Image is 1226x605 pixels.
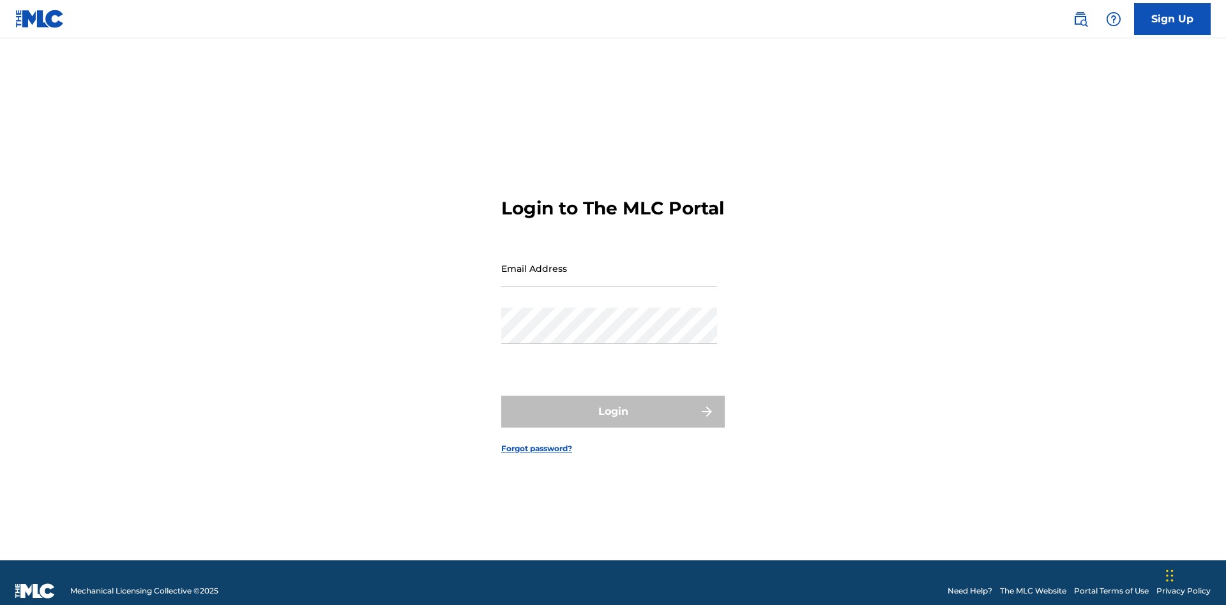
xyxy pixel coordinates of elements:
img: search [1073,11,1088,27]
span: Mechanical Licensing Collective © 2025 [70,585,218,597]
div: Help [1101,6,1126,32]
h3: Login to The MLC Portal [501,197,724,220]
a: Privacy Policy [1156,585,1211,597]
a: Portal Terms of Use [1074,585,1149,597]
a: Sign Up [1134,3,1211,35]
img: MLC Logo [15,10,64,28]
a: Need Help? [948,585,992,597]
a: Forgot password? [501,443,572,454]
img: help [1106,11,1121,27]
iframe: Chat Widget [1162,544,1226,605]
div: Drag [1166,556,1174,595]
a: The MLC Website [1000,585,1066,597]
a: Public Search [1068,6,1093,32]
img: logo [15,583,55,599]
